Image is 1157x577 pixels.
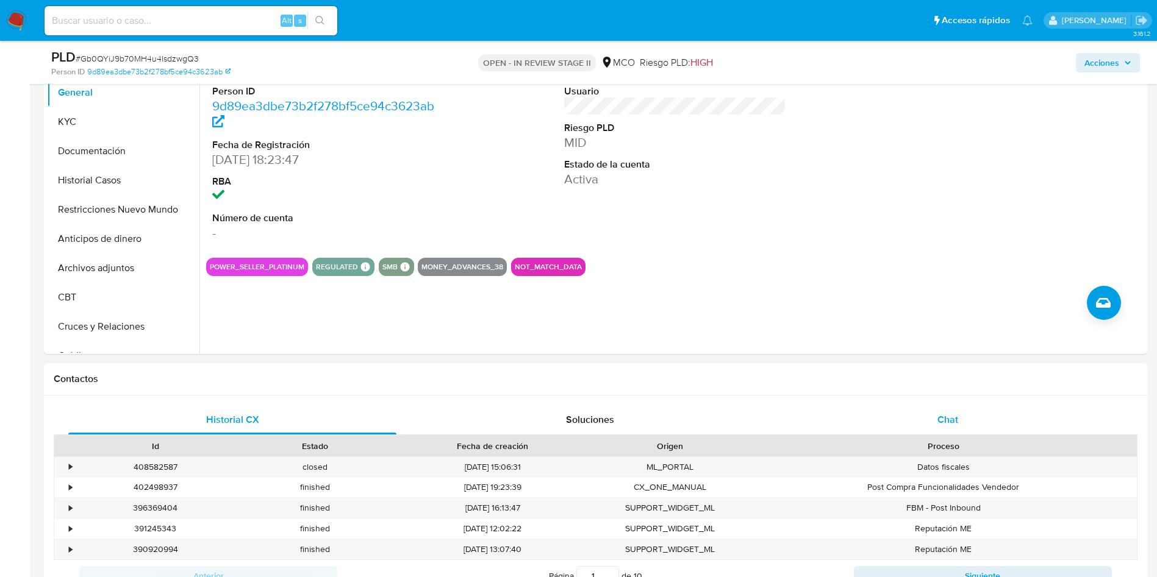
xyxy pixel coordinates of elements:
[282,15,292,26] span: Alt
[212,151,435,168] dd: [DATE] 18:23:47
[76,539,235,559] div: 390920994
[212,175,435,188] dt: RBA
[564,121,787,135] dt: Riesgo PLD
[47,253,199,283] button: Archivos adjuntos
[212,211,435,225] dt: Número de cuenta
[76,519,235,539] div: 391245343
[590,498,750,518] div: SUPPORT_WIDGET_ML
[235,457,395,477] div: closed
[564,171,787,188] dd: Activa
[47,107,199,136] button: KYC
[590,457,750,477] div: ML_PORTAL
[478,54,596,71] p: OPEN - IN REVIEW STAGE II
[87,66,231,77] a: 9d89ea3dbe73b2f278bf5ce94c3623ab
[1133,29,1151,38] span: 3.161.2
[212,224,435,241] dd: -
[564,158,787,171] dt: Estado de la cuenta
[1062,15,1131,26] p: david.marinmartinez@mercadolibre.com.co
[84,440,227,452] div: Id
[212,138,435,152] dt: Fecha de Registración
[47,224,199,253] button: Anticipos de dinero
[404,440,582,452] div: Fecha de creación
[395,498,590,518] div: [DATE] 16:13:47
[47,195,199,224] button: Restricciones Nuevo Mundo
[307,12,332,29] button: search-icon
[590,477,750,497] div: CX_ONE_MANUAL
[76,498,235,518] div: 396369404
[76,477,235,497] div: 402498937
[564,134,787,151] dd: MID
[45,13,337,29] input: Buscar usuario o caso...
[590,539,750,559] div: SUPPORT_WIDGET_ML
[212,97,434,132] a: 9d89ea3dbe73b2f278bf5ce94c3623ab
[76,457,235,477] div: 408582587
[750,477,1137,497] div: Post Compra Funcionalidades Vendedor
[69,523,72,534] div: •
[750,519,1137,539] div: Reputación ME
[47,136,199,166] button: Documentación
[244,440,387,452] div: Estado
[566,412,614,427] span: Soluciones
[1135,14,1148,27] a: Salir
[1084,53,1119,73] span: Acciones
[395,539,590,559] div: [DATE] 13:07:40
[1022,15,1033,26] a: Notificaciones
[564,85,787,98] dt: Usuario
[590,519,750,539] div: SUPPORT_WIDGET_ML
[235,539,395,559] div: finished
[76,52,199,65] span: # Gb0QYiJ9b70MH4u4lsdzwgQ3
[601,56,635,69] div: MCO
[759,440,1128,452] div: Proceso
[51,66,85,77] b: Person ID
[69,543,72,555] div: •
[937,412,958,427] span: Chat
[395,457,590,477] div: [DATE] 15:06:31
[750,457,1137,477] div: Datos fiscales
[640,56,713,69] span: Riesgo PLD:
[47,312,199,341] button: Cruces y Relaciones
[1076,53,1140,73] button: Acciones
[47,166,199,195] button: Historial Casos
[69,502,72,514] div: •
[47,78,199,107] button: General
[47,283,199,312] button: CBT
[47,341,199,370] button: Créditos
[54,373,1137,385] h1: Contactos
[69,481,72,493] div: •
[235,498,395,518] div: finished
[51,47,76,66] b: PLD
[599,440,742,452] div: Origen
[750,498,1137,518] div: FBM - Post Inbound
[298,15,302,26] span: s
[942,14,1010,27] span: Accesos rápidos
[395,477,590,497] div: [DATE] 19:23:39
[69,461,72,473] div: •
[212,85,435,98] dt: Person ID
[690,55,713,69] span: HIGH
[235,519,395,539] div: finished
[235,477,395,497] div: finished
[750,539,1137,559] div: Reputación ME
[206,412,259,427] span: Historial CX
[395,519,590,539] div: [DATE] 12:02:22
